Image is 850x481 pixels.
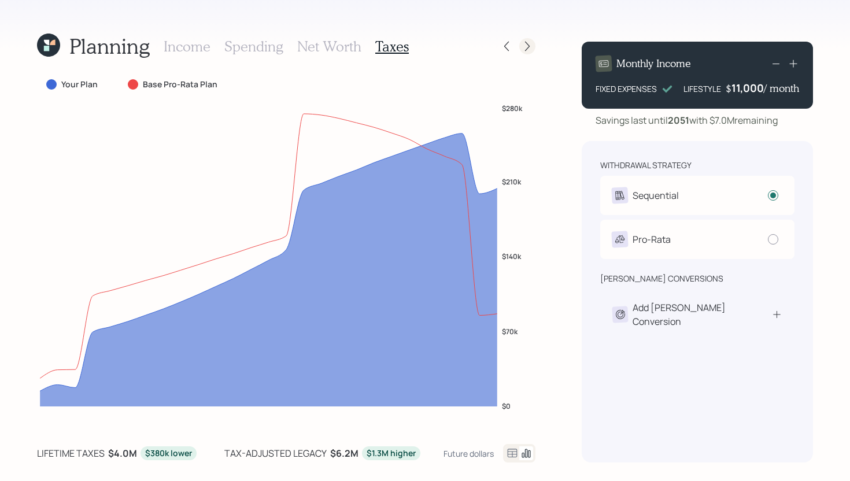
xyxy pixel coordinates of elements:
[502,251,522,261] tspan: $140k
[502,103,523,113] tspan: $280k
[224,38,283,55] h3: Spending
[502,327,519,336] tspan: $70k
[596,83,657,95] div: FIXED EXPENSES
[108,447,137,460] b: $4.0M
[61,79,98,90] label: Your Plan
[444,448,494,459] div: Future dollars
[683,83,721,95] div: LIFESTYLE
[164,38,210,55] h3: Income
[69,34,150,58] h1: Planning
[616,57,691,70] h4: Monthly Income
[633,188,679,202] div: Sequential
[297,38,361,55] h3: Net Worth
[145,447,192,459] div: $380k lower
[600,273,723,284] div: [PERSON_NAME] conversions
[726,82,731,95] h4: $
[502,402,511,412] tspan: $0
[668,114,689,127] b: 2051
[633,301,771,328] div: Add [PERSON_NAME] Conversion
[224,446,327,460] div: tax-adjusted legacy
[367,447,416,459] div: $1.3M higher
[633,232,671,246] div: Pro-Rata
[143,79,217,90] label: Base Pro-Rata Plan
[502,177,522,187] tspan: $210k
[596,113,778,127] div: Savings last until with $7.0M remaining
[37,446,105,460] div: lifetime taxes
[330,447,359,460] b: $6.2M
[600,160,692,171] div: withdrawal strategy
[375,38,409,55] h3: Taxes
[764,82,799,95] h4: / month
[731,81,764,95] div: 11,000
